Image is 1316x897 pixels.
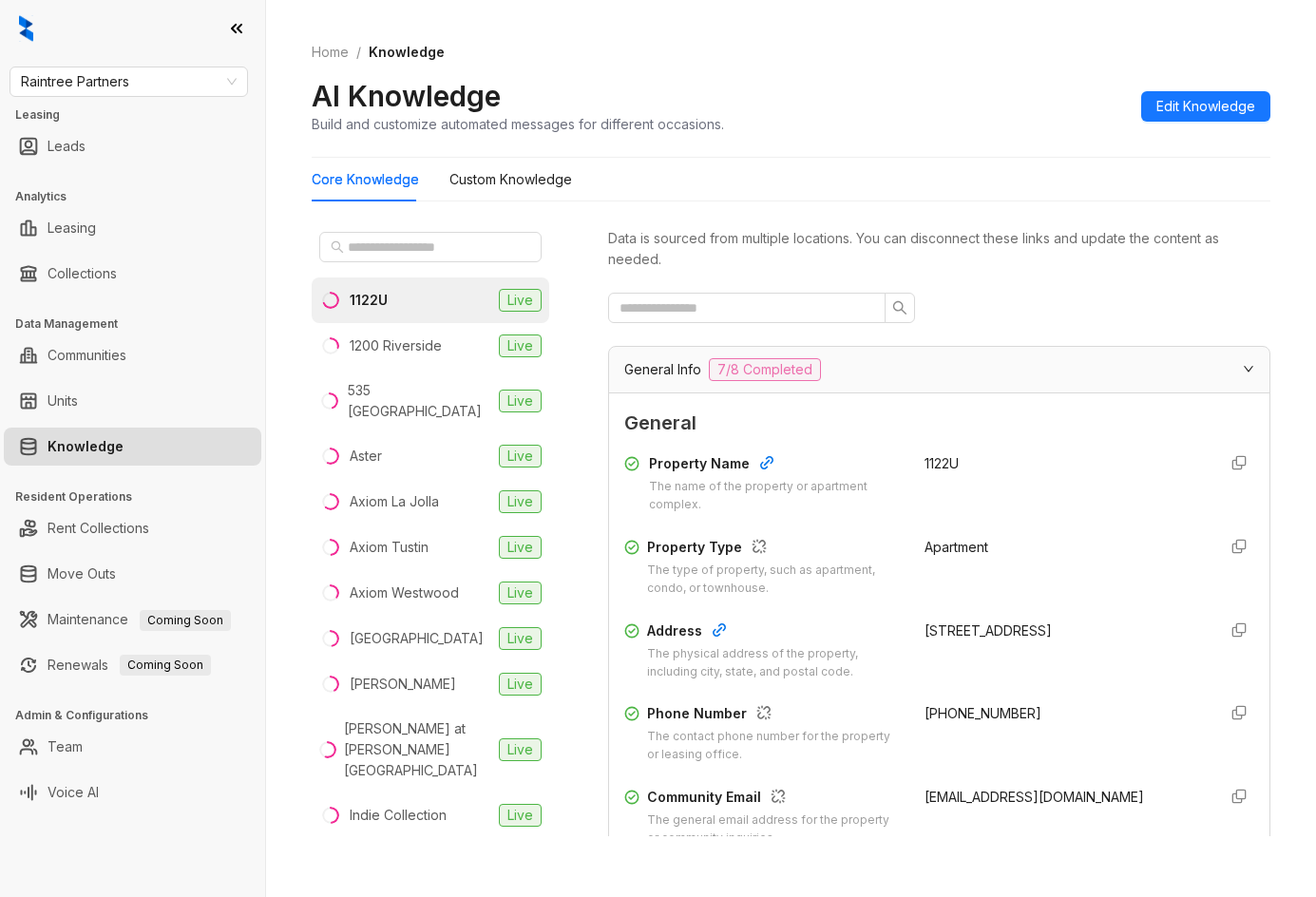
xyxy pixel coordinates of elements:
a: Move Outs [48,555,116,593]
div: Community Email [647,787,902,811]
a: Communities [48,336,126,374]
span: Coming Soon [140,610,231,631]
li: Maintenance [4,601,261,639]
li: Knowledge [4,428,261,466]
span: expanded [1243,363,1254,374]
li: Move Outs [4,555,261,593]
span: [PHONE_NUMBER] [925,705,1041,721]
span: Apartment [925,539,988,555]
span: Live [499,627,542,650]
h3: Admin & Configurations [15,707,265,724]
span: Coming Soon [120,655,211,676]
div: 1200 Riverside [350,335,442,356]
span: Live [499,582,542,604]
h3: Resident Operations [15,488,265,506]
img: logo [19,15,33,42]
div: [PERSON_NAME] at [PERSON_NAME][GEOGRAPHIC_DATA] [344,718,491,781]
div: The general email address for the property or community inquiries. [647,811,902,848]
li: / [356,42,361,63]
li: Communities [4,336,261,374]
span: Edit Knowledge [1156,96,1255,117]
span: General Info [624,359,701,380]
a: Leads [48,127,86,165]
span: General [624,409,1254,438]
span: Live [499,289,542,312]
h3: Analytics [15,188,265,205]
div: Property Name [649,453,901,478]
div: Aster [350,446,382,467]
span: search [892,300,907,315]
div: General Info7/8 Completed [609,347,1269,392]
a: RenewalsComing Soon [48,646,211,684]
div: Axiom Tustin [350,537,429,558]
span: Live [499,334,542,357]
div: [PERSON_NAME] [350,674,456,695]
a: Voice AI [48,773,99,811]
div: The name of the property or apartment complex. [649,478,901,514]
a: Team [48,728,83,766]
a: Collections [48,255,117,293]
a: Leasing [48,209,96,247]
a: Knowledge [48,428,124,466]
li: Rent Collections [4,509,261,547]
div: Axiom La Jolla [350,491,439,512]
li: Voice AI [4,773,261,811]
div: The contact phone number for the property or leasing office. [647,728,902,764]
a: Home [308,42,353,63]
h3: Leasing [15,106,265,124]
div: 1122U [350,290,388,311]
a: Rent Collections [48,509,149,547]
div: [GEOGRAPHIC_DATA] [350,628,484,649]
li: Units [4,382,261,420]
h2: AI Knowledge [312,78,501,114]
li: Collections [4,255,261,293]
div: The physical address of the property, including city, state, and postal code. [647,645,902,681]
span: Live [499,804,542,827]
span: Live [499,490,542,513]
div: Build and customize automated messages for different occasions. [312,114,724,134]
div: Custom Knowledge [449,169,572,190]
div: Data is sourced from multiple locations. You can disconnect these links and update the content as... [608,228,1270,270]
div: The type of property, such as apartment, condo, or townhouse. [647,562,902,598]
div: Property Type [647,537,902,562]
span: Knowledge [369,44,445,60]
div: [STREET_ADDRESS] [925,620,1202,641]
a: Units [48,382,78,420]
span: 1122U [925,455,959,471]
li: Renewals [4,646,261,684]
span: 7/8 Completed [709,358,821,381]
span: Live [499,445,542,468]
div: Address [647,620,902,645]
span: search [331,240,344,254]
div: 535 [GEOGRAPHIC_DATA] [348,380,491,422]
span: Raintree Partners [21,67,237,96]
li: Team [4,728,261,766]
button: Edit Knowledge [1141,91,1270,122]
div: Axiom Westwood [350,582,459,603]
span: Live [499,390,542,412]
span: [EMAIL_ADDRESS][DOMAIN_NAME] [925,789,1144,805]
h3: Data Management [15,315,265,333]
div: Indie Collection [350,805,447,826]
li: Leasing [4,209,261,247]
span: Live [499,673,542,696]
span: Live [499,536,542,559]
div: Phone Number [647,703,902,728]
div: Core Knowledge [312,169,419,190]
li: Leads [4,127,261,165]
span: Live [499,738,542,761]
